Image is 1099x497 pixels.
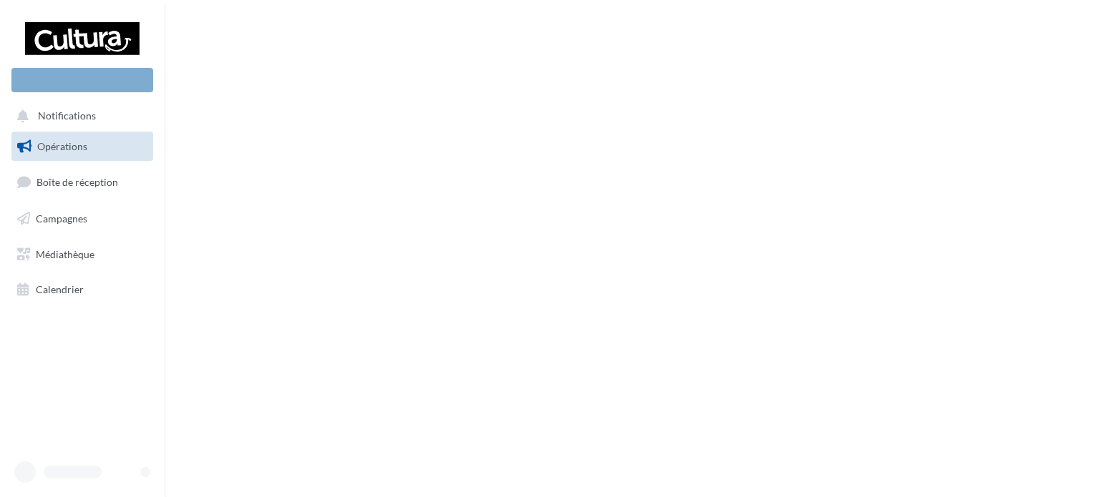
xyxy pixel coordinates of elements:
div: Nouvelle campagne [11,68,153,92]
span: Campagnes [36,212,87,225]
span: Opérations [37,140,87,152]
span: Médiathèque [36,247,94,260]
span: Boîte de réception [36,176,118,188]
span: Calendrier [36,283,84,295]
a: Médiathèque [9,240,156,270]
a: Campagnes [9,204,156,234]
a: Opérations [9,132,156,162]
span: Notifications [38,110,96,122]
a: Boîte de réception [9,167,156,197]
a: Calendrier [9,275,156,305]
